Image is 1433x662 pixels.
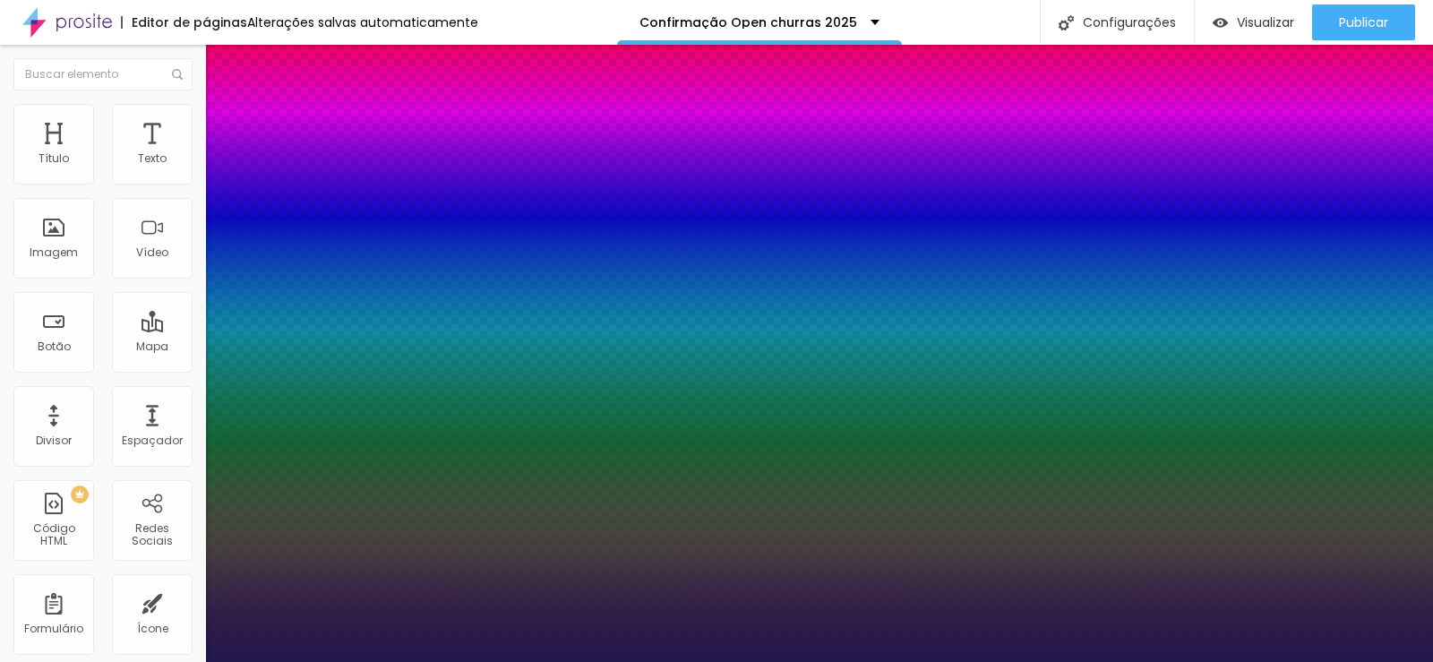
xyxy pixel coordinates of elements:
div: Texto [138,152,167,165]
span: Visualizar [1237,15,1294,30]
div: Título [39,152,69,165]
div: Vídeo [136,246,168,259]
div: Editor de páginas [121,16,247,29]
span: Publicar [1339,15,1388,30]
div: Imagem [30,246,78,259]
div: Espaçador [122,434,183,447]
button: Publicar [1312,4,1415,40]
div: Divisor [36,434,72,447]
div: Alterações salvas automaticamente [247,16,478,29]
img: Icone [1059,15,1074,30]
img: Icone [172,69,183,80]
div: Botão [38,340,71,353]
img: view-1.svg [1213,15,1228,30]
div: Mapa [136,340,168,353]
button: Visualizar [1195,4,1312,40]
div: Ícone [137,623,168,635]
div: Formulário [24,623,83,635]
input: Buscar elemento [13,58,193,90]
p: Confirmação Open churras 2025 [639,16,857,29]
div: Redes Sociais [116,522,187,548]
div: Código HTML [18,522,89,548]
